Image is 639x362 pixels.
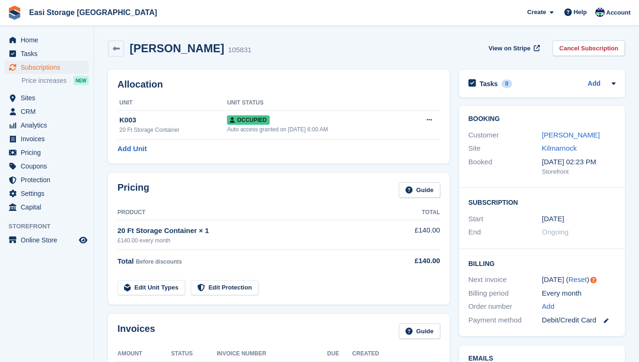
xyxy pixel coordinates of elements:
div: Payment method [468,315,542,326]
th: Invoice Number [217,346,327,362]
span: Coupons [21,160,77,173]
a: menu [5,47,89,60]
span: Total [117,257,134,265]
h2: Billing [468,258,616,268]
a: menu [5,61,89,74]
th: Product [117,205,391,220]
a: [PERSON_NAME] [542,131,600,139]
div: Tooltip anchor [589,276,598,284]
span: Pricing [21,146,77,159]
h2: Subscription [468,197,616,207]
span: Capital [21,201,77,214]
div: £140.00 every month [117,236,391,245]
h2: Booking [468,115,616,123]
td: £140.00 [391,220,440,249]
span: Tasks [21,47,77,60]
span: Help [574,8,587,17]
a: View on Stripe [485,40,542,56]
h2: Invoices [117,323,155,339]
div: 20 Ft Storage Container [119,126,227,134]
a: menu [5,201,89,214]
span: Before discounts [136,258,182,265]
div: NEW [73,76,89,85]
span: Price increases [22,76,67,85]
div: £140.00 [391,256,440,266]
a: Add [542,301,554,312]
a: Kilmarnock [542,144,577,152]
div: Auto access granted on [DATE] 6:00 AM [227,125,405,134]
a: menu [5,105,89,118]
div: [DATE] ( ) [542,274,616,285]
a: Cancel Subscription [553,40,625,56]
div: K003 [119,115,227,126]
div: Every month [542,288,616,299]
span: Create [527,8,546,17]
th: Unit [117,96,227,111]
th: Total [391,205,440,220]
span: Occupied [227,115,269,125]
h2: Tasks [480,80,498,88]
h2: [PERSON_NAME] [130,42,224,55]
span: Protection [21,173,77,186]
div: [DATE] 02:23 PM [542,157,616,168]
div: Start [468,214,542,225]
a: Easi Storage [GEOGRAPHIC_DATA] [25,5,161,20]
div: End [468,227,542,238]
span: Account [606,8,631,17]
div: Next invoice [468,274,542,285]
div: Site [468,143,542,154]
span: Invoices [21,132,77,145]
div: Customer [468,130,542,141]
div: Billing period [468,288,542,299]
a: menu [5,91,89,105]
th: Due [327,346,352,362]
a: menu [5,233,89,247]
a: Add Unit [117,144,147,154]
img: Steven Cusick [595,8,605,17]
span: Ongoing [542,228,569,236]
h2: Allocation [117,79,440,90]
a: Guide [399,182,440,198]
div: Order number [468,301,542,312]
a: menu [5,146,89,159]
span: Sites [21,91,77,105]
span: CRM [21,105,77,118]
th: Created [352,346,440,362]
div: 0 [501,80,512,88]
time: 2025-09-15 00:00:00 UTC [542,214,564,225]
a: menu [5,173,89,186]
div: Storefront [542,167,616,177]
span: Analytics [21,119,77,132]
a: menu [5,33,89,47]
a: Guide [399,323,440,339]
a: Add [588,79,600,89]
a: Reset [569,275,587,283]
th: Status [171,346,217,362]
a: Edit Unit Types [117,280,185,296]
span: Subscriptions [21,61,77,74]
a: menu [5,119,89,132]
a: menu [5,160,89,173]
a: Price increases NEW [22,75,89,86]
a: menu [5,187,89,200]
a: Preview store [78,234,89,246]
span: Settings [21,187,77,200]
span: Home [21,33,77,47]
span: Storefront [8,222,94,231]
th: Unit Status [227,96,405,111]
a: Edit Protection [191,280,258,296]
span: Online Store [21,233,77,247]
img: stora-icon-8386f47178a22dfd0bd8f6a31ec36ba5ce8667c1dd55bd0f319d3a0aa187defe.svg [8,6,22,20]
div: Debit/Credit Card [542,315,616,326]
th: Amount [117,346,171,362]
h2: Pricing [117,182,149,198]
span: View on Stripe [489,44,530,53]
a: menu [5,132,89,145]
div: Booked [468,157,542,177]
div: 20 Ft Storage Container × 1 [117,225,391,236]
div: 105831 [228,45,251,56]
